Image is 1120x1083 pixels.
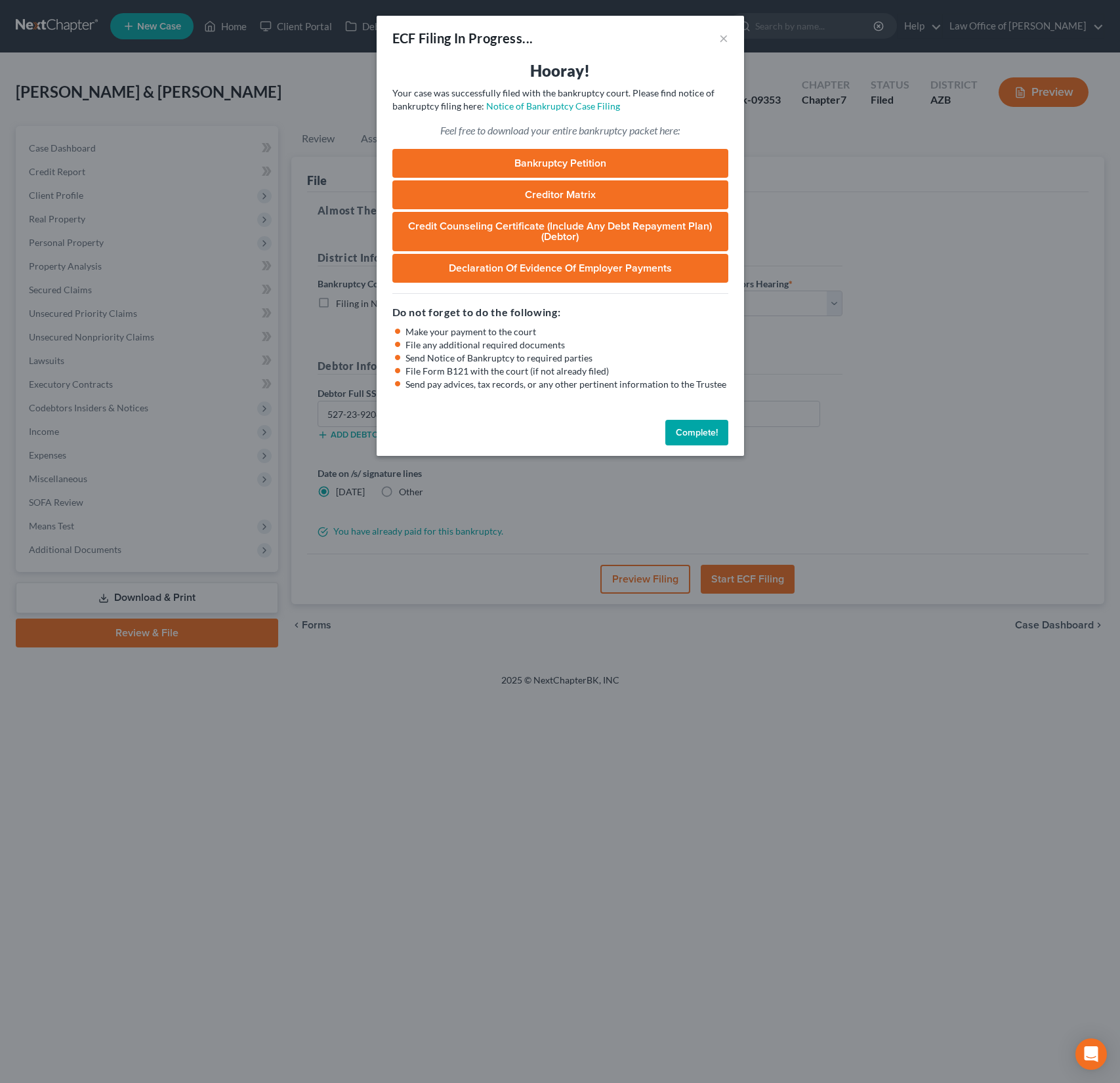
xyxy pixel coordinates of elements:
span: Your case was successfully filed with the bankruptcy court. Please find notice of bankruptcy fili... [392,87,715,112]
h5: Do not forget to do the following: [392,304,728,320]
div: Open Intercom Messenger [1075,1038,1107,1070]
a: Notice of Bankruptcy Case Filing [486,100,620,112]
li: File any additional required documents [405,338,728,352]
a: Declaration of Evidence of Employer Payments [392,254,728,283]
button: Complete! [665,420,728,446]
button: × [719,30,728,46]
li: Make your payment to the court [405,325,728,338]
a: Credit Counseling Certificate (Include any Debt Repayment Plan) (Debtor) [392,212,728,251]
h3: Hooray! [392,60,728,81]
p: Feel free to download your entire bankruptcy packet here: [392,123,728,138]
li: Send pay advices, tax records, or any other pertinent information to the Trustee [405,378,728,391]
li: Send Notice of Bankruptcy to required parties [405,352,728,365]
div: ECF Filing In Progress... [392,29,533,47]
a: Bankruptcy Petition [392,149,728,178]
a: Creditor Matrix [392,180,728,209]
li: File Form B121 with the court (if not already filed) [405,365,728,378]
